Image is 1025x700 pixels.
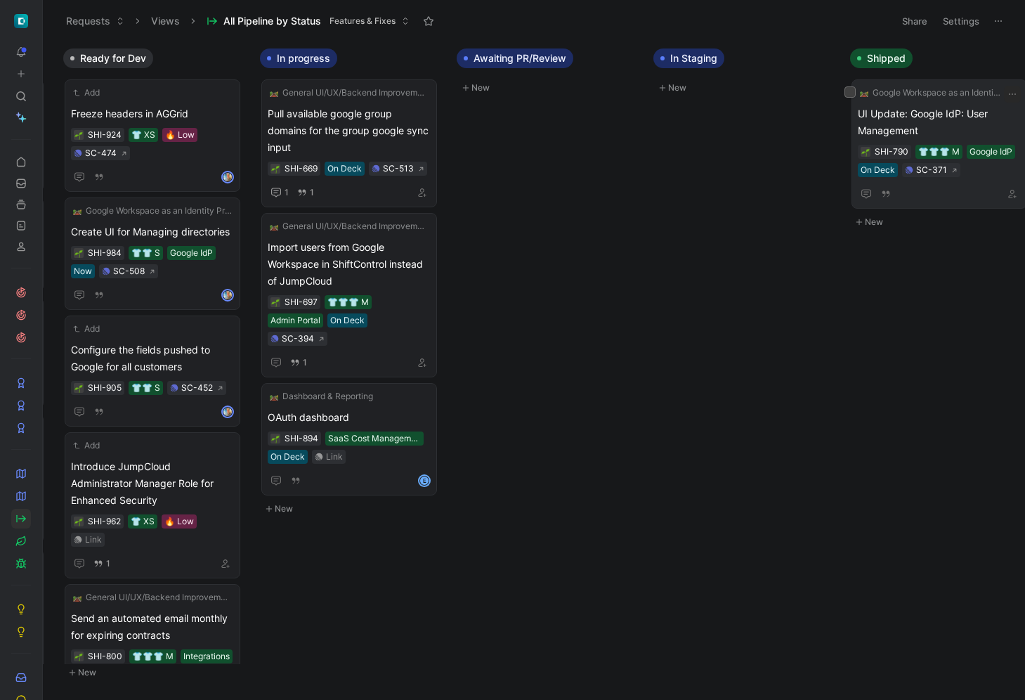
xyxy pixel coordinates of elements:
a: AddIntroduce JumpCloud Administrator Manager Role for Enhanced Security👕 XS🔥 LowLink1 [65,432,240,578]
div: SHI-800 [88,649,122,663]
div: Link [85,533,102,547]
a: AddFreeze headers in AGGrid👕 XS🔥 LowSC-474avatar [65,79,240,192]
div: SHI-669 [285,162,318,176]
button: 🌱 [74,652,84,661]
button: New [260,500,445,517]
span: 1 [106,559,110,568]
div: 🔥 Low [164,514,194,529]
img: avatar [223,172,233,182]
img: 🌱 [74,384,83,393]
div: SC-513 [383,162,414,176]
div: 🔥 Low [165,128,195,142]
button: New [653,79,839,96]
button: 🛤️Dashboard & Reporting [268,389,375,403]
button: 🌱 [270,434,280,443]
img: ShiftControl [14,14,28,28]
div: 👕 XS [131,514,155,529]
button: Share [896,11,934,31]
span: Google Workspace as an Identity Provider (IdP) Integration [86,204,232,218]
button: 1 [268,184,292,201]
button: Settings [936,11,986,31]
span: General UI/UX/Backend Improvements [282,86,429,100]
button: 🌱 [74,248,84,258]
span: Dashboard & Reporting [282,389,373,403]
div: SC-452 [181,381,213,395]
button: 1 [91,556,113,571]
button: ShiftControl [11,11,31,31]
img: 🌱 [271,299,280,307]
span: Freeze headers in AGGrid [71,105,234,122]
span: General UI/UX/Backend Improvements [282,219,429,233]
div: SHI-962 [88,514,121,529]
div: Now [74,264,92,278]
span: Introduce JumpCloud Administrator Manager Role for Enhanced Security [71,458,234,509]
button: 🛤️Google Workspace as an Identity Provider (IdP) Integration [71,204,234,218]
div: 👕👕👕 M [132,649,174,663]
div: 🌱 [74,517,84,526]
img: 🛤️ [270,222,278,231]
button: 🌱 [270,297,280,307]
div: Integrations [183,649,230,663]
span: 1 [303,358,307,367]
button: Shipped [850,48,913,68]
span: 1 [285,188,289,197]
img: 🌱 [74,249,83,258]
span: Pull available google group domains for the group google sync input [268,105,431,156]
div: 👕👕👕 M [327,295,369,309]
span: Features & Fixes [329,14,396,28]
div: 👕👕 S [131,381,160,395]
button: 🛤️General UI/UX/Backend Improvements [268,86,431,100]
div: On Deck [330,313,365,328]
button: Add [71,322,102,336]
img: 🌱 [74,131,83,140]
button: Views [145,11,186,32]
span: Google Workspace as an Identity Provider (IdP) Integration [873,86,1000,100]
div: SHI-905 [88,381,122,395]
span: Shipped [867,51,906,65]
button: In Staging [653,48,724,68]
img: 🌱 [74,653,83,661]
img: 🛤️ [270,89,278,97]
div: SC-474 [85,146,117,160]
div: On Deck [327,162,362,176]
div: 👕👕 S [131,246,160,260]
img: avatar [223,407,233,417]
a: 🛤️General UI/UX/Backend ImprovementsPull available google group domains for the group google sync... [261,79,437,207]
a: 🛤️Google Workspace as an Identity Provider (IdP) IntegrationCreate UI for Managing directories👕👕 ... [65,197,240,310]
button: 🌱 [270,164,280,174]
div: In progressNew [254,42,451,524]
a: AddConfigure the fields pushed to Google for all customers👕👕 SSC-452avatar [65,316,240,427]
button: 1 [294,185,317,200]
div: Google IdP [170,246,213,260]
button: 🌱 [74,130,84,140]
span: OAuth dashboard [268,409,431,426]
button: 🛤️General UI/UX/Backend Improvements [71,590,234,604]
span: General UI/UX/Backend Improvements [86,590,232,604]
button: In progress [260,48,337,68]
div: 👕 XS [131,128,155,142]
div: SC-394 [282,332,314,346]
button: Ready for Dev [63,48,153,68]
button: Add [71,86,102,100]
a: 🛤️General UI/UX/Backend ImprovementsImport users from Google Workspace in ShiftControl instead of... [261,213,437,377]
div: Link [326,450,343,464]
span: Ready for Dev [80,51,146,65]
div: Admin Portal [270,313,320,328]
button: 🌱 [74,383,84,393]
button: Requests [60,11,131,32]
div: Awaiting PR/ReviewNew [451,42,648,103]
div: E [419,476,429,486]
img: 🌱 [271,165,280,174]
div: SHI-984 [88,246,122,260]
img: 🌱 [74,518,83,526]
div: SC-508 [113,264,145,278]
button: New [63,664,249,681]
div: In StagingNew [648,42,844,103]
span: Create UI for Managing directories [71,223,234,240]
span: Send an automated email monthly for expiring contracts [71,610,234,644]
span: Import users from Google Workspace in ShiftControl instead of JumpCloud [268,239,431,290]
